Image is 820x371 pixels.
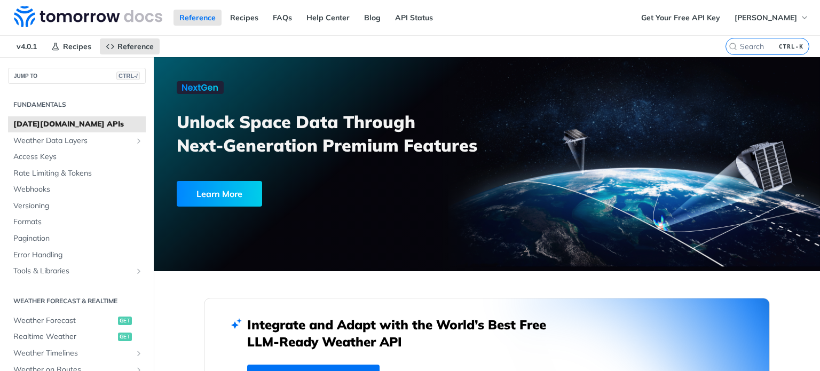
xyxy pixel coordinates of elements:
[100,38,160,54] a: Reference
[11,38,43,54] span: v4.0.1
[8,181,146,198] a: Webhooks
[389,10,439,26] a: API Status
[8,231,146,247] a: Pagination
[8,198,146,214] a: Versioning
[177,181,262,207] div: Learn More
[135,137,143,145] button: Show subpages for Weather Data Layers
[224,10,264,26] a: Recipes
[776,41,806,52] kbd: CTRL-K
[13,233,143,244] span: Pagination
[635,10,726,26] a: Get Your Free API Key
[13,184,143,195] span: Webhooks
[8,116,146,132] a: [DATE][DOMAIN_NAME] APIs
[177,110,499,157] h3: Unlock Space Data Through Next-Generation Premium Features
[13,217,143,227] span: Formats
[135,267,143,275] button: Show subpages for Tools & Libraries
[63,42,91,51] span: Recipes
[118,317,132,325] span: get
[8,68,146,84] button: JUMP TOCTRL-/
[118,333,132,341] span: get
[13,315,115,326] span: Weather Forecast
[177,181,434,207] a: Learn More
[735,13,797,22] span: [PERSON_NAME]
[117,42,154,51] span: Reference
[116,72,140,80] span: CTRL-/
[358,10,387,26] a: Blog
[13,250,143,261] span: Error Handling
[8,100,146,109] h2: Fundamentals
[8,313,146,329] a: Weather Forecastget
[13,331,115,342] span: Realtime Weather
[8,329,146,345] a: Realtime Weatherget
[135,349,143,358] button: Show subpages for Weather Timelines
[177,81,224,94] img: NextGen
[8,214,146,230] a: Formats
[13,119,143,130] span: [DATE][DOMAIN_NAME] APIs
[729,10,815,26] button: [PERSON_NAME]
[45,38,97,54] a: Recipes
[301,10,356,26] a: Help Center
[267,10,298,26] a: FAQs
[13,348,132,359] span: Weather Timelines
[14,6,162,27] img: Tomorrow.io Weather API Docs
[8,345,146,361] a: Weather TimelinesShow subpages for Weather Timelines
[8,133,146,149] a: Weather Data LayersShow subpages for Weather Data Layers
[247,316,562,350] h2: Integrate and Adapt with the World’s Best Free LLM-Ready Weather API
[729,42,737,51] svg: Search
[13,266,132,277] span: Tools & Libraries
[13,136,132,146] span: Weather Data Layers
[8,247,146,263] a: Error Handling
[8,149,146,165] a: Access Keys
[8,296,146,306] h2: Weather Forecast & realtime
[13,201,143,211] span: Versioning
[13,152,143,162] span: Access Keys
[8,263,146,279] a: Tools & LibrariesShow subpages for Tools & Libraries
[13,168,143,179] span: Rate Limiting & Tokens
[8,165,146,181] a: Rate Limiting & Tokens
[174,10,222,26] a: Reference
